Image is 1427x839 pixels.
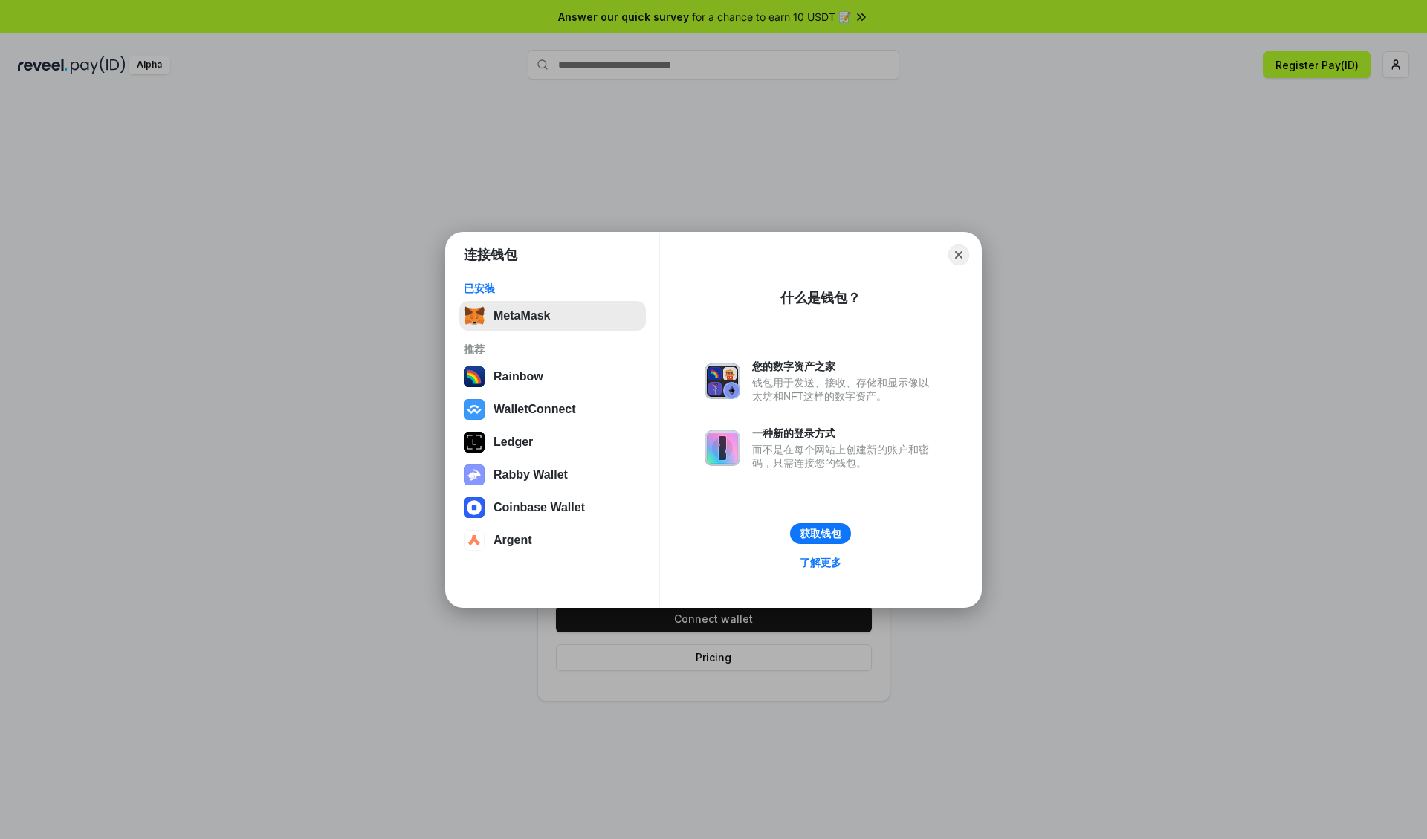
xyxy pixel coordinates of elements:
[752,443,936,470] div: 而不是在每个网站上创建新的账户和密码，只需连接您的钱包。
[464,464,485,485] img: svg+xml,%3Csvg%20xmlns%3D%22http%3A%2F%2Fwww.w3.org%2F2000%2Fsvg%22%20fill%3D%22none%22%20viewBox...
[464,305,485,326] img: svg+xml,%3Csvg%20fill%3D%22none%22%20height%3D%2233%22%20viewBox%3D%220%200%2035%2033%22%20width%...
[494,435,533,449] div: Ledger
[948,244,969,265] button: Close
[705,363,740,399] img: svg+xml,%3Csvg%20xmlns%3D%22http%3A%2F%2Fwww.w3.org%2F2000%2Fsvg%22%20fill%3D%22none%22%20viewBox...
[494,309,550,323] div: MetaMask
[752,376,936,403] div: 钱包用于发送、接收、存储和显示像以太坊和NFT这样的数字资产。
[464,497,485,518] img: svg+xml,%3Csvg%20width%3D%2228%22%20height%3D%2228%22%20viewBox%3D%220%200%2028%2028%22%20fill%3D...
[459,395,646,424] button: WalletConnect
[494,468,568,482] div: Rabby Wallet
[464,282,641,295] div: 已安装
[459,525,646,555] button: Argent
[791,553,850,572] a: 了解更多
[459,362,646,392] button: Rainbow
[464,366,485,387] img: svg+xml,%3Csvg%20width%3D%22120%22%20height%3D%22120%22%20viewBox%3D%220%200%20120%20120%22%20fil...
[459,460,646,490] button: Rabby Wallet
[459,493,646,522] button: Coinbase Wallet
[494,534,532,547] div: Argent
[780,289,861,307] div: 什么是钱包？
[459,427,646,457] button: Ledger
[464,343,641,356] div: 推荐
[464,246,517,264] h1: 连接钱包
[494,370,543,383] div: Rainbow
[705,430,740,466] img: svg+xml,%3Csvg%20xmlns%3D%22http%3A%2F%2Fwww.w3.org%2F2000%2Fsvg%22%20fill%3D%22none%22%20viewBox...
[464,530,485,551] img: svg+xml,%3Csvg%20width%3D%2228%22%20height%3D%2228%22%20viewBox%3D%220%200%2028%2028%22%20fill%3D...
[790,523,851,544] button: 获取钱包
[464,399,485,420] img: svg+xml,%3Csvg%20width%3D%2228%22%20height%3D%2228%22%20viewBox%3D%220%200%2028%2028%22%20fill%3D...
[752,427,936,440] div: 一种新的登录方式
[459,301,646,331] button: MetaMask
[494,501,585,514] div: Coinbase Wallet
[800,527,841,540] div: 获取钱包
[752,360,936,373] div: 您的数字资产之家
[464,432,485,453] img: svg+xml,%3Csvg%20xmlns%3D%22http%3A%2F%2Fwww.w3.org%2F2000%2Fsvg%22%20width%3D%2228%22%20height%3...
[800,556,841,569] div: 了解更多
[494,403,576,416] div: WalletConnect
